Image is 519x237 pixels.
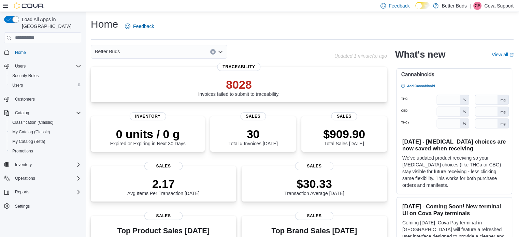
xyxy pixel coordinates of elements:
span: Inventory [15,162,32,167]
button: Operations [1,174,84,183]
div: Expired or Expiring in Next 30 Days [110,127,186,146]
span: Operations [12,174,81,182]
div: Total # Invoices [DATE] [228,127,277,146]
span: Reports [15,189,29,195]
span: Users [12,62,81,70]
a: Users [10,81,26,89]
span: Settings [12,202,81,210]
span: Load All Apps in [GEOGRAPHIC_DATA] [19,16,81,30]
p: Better Buds [442,2,467,10]
input: Dark Mode [415,2,430,9]
svg: External link [509,53,514,57]
span: Inventory [12,161,81,169]
div: Avg Items Per Transaction [DATE] [127,177,200,196]
button: My Catalog (Beta) [7,137,84,146]
p: | [470,2,471,10]
span: My Catalog (Classic) [12,129,50,135]
div: Invoices failed to submit to traceability. [198,78,280,97]
button: Settings [1,201,84,211]
button: Users [7,80,84,90]
span: Feedback [133,23,154,30]
span: Home [15,50,26,55]
span: My Catalog (Beta) [12,139,45,144]
span: Sales [295,162,333,170]
button: Open list of options [218,49,223,55]
button: Reports [1,187,84,197]
span: My Catalog (Beta) [10,137,81,146]
span: Users [12,83,23,88]
button: Customers [1,94,84,104]
span: Promotions [10,147,81,155]
span: Classification (Classic) [12,120,54,125]
span: Sales [144,212,183,220]
span: Promotions [12,148,33,154]
p: 2.17 [127,177,200,191]
span: Inventory [130,112,166,120]
p: We've updated product receiving so your [MEDICAL_DATA] choices (like THCa or CBG) stay visible fo... [402,154,506,189]
span: Feedback [389,2,409,9]
a: Customers [12,95,38,103]
button: Reports [12,188,32,196]
button: Catalog [1,108,84,118]
h1: Home [91,17,118,31]
button: Inventory [12,161,34,169]
span: Home [12,48,81,57]
a: Feedback [122,19,157,33]
h3: Top Brand Sales [DATE] [272,227,357,235]
a: Classification (Classic) [10,118,56,127]
h3: [DATE] - Coming Soon! New terminal UI on Cova Pay terminals [402,203,506,217]
a: My Catalog (Classic) [10,128,53,136]
p: Cova Support [484,2,514,10]
p: 8028 [198,78,280,91]
span: Sales [240,112,266,120]
span: Better Buds [95,47,120,56]
span: Sales [144,162,183,170]
button: Catalog [12,109,32,117]
span: Catalog [15,110,29,116]
span: Reports [12,188,81,196]
button: Security Roles [7,71,84,80]
a: Home [12,48,29,57]
p: $30.33 [284,177,344,191]
span: My Catalog (Classic) [10,128,81,136]
span: Users [15,63,26,69]
span: Security Roles [10,72,81,80]
span: Customers [12,95,81,103]
span: Operations [15,176,35,181]
span: Traceability [217,63,260,71]
a: My Catalog (Beta) [10,137,48,146]
p: Updated 1 minute(s) ago [334,53,387,59]
span: Catalog [12,109,81,117]
img: Cova [14,2,44,9]
span: Security Roles [12,73,39,78]
button: Operations [12,174,38,182]
span: Customers [15,97,35,102]
button: Clear input [210,49,216,55]
a: View allExternal link [492,52,514,57]
span: CS [475,2,480,10]
nav: Complex example [4,45,81,229]
button: Home [1,47,84,57]
span: Classification (Classic) [10,118,81,127]
button: My Catalog (Classic) [7,127,84,137]
button: Promotions [7,146,84,156]
span: Sales [331,112,357,120]
div: Transaction Average [DATE] [284,177,344,196]
span: Users [10,81,81,89]
div: Cova Support [473,2,481,10]
button: Users [1,61,84,71]
h3: [DATE] - [MEDICAL_DATA] choices are now saved when receiving [402,138,506,152]
span: Sales [295,212,333,220]
span: Settings [15,204,30,209]
p: $909.90 [323,127,365,141]
p: 30 [228,127,277,141]
h3: Top Product Sales [DATE] [107,227,219,235]
button: Inventory [1,160,84,169]
h2: What's new [395,49,445,60]
a: Settings [12,202,32,210]
button: Users [12,62,28,70]
button: Classification (Classic) [7,118,84,127]
div: Total Sales [DATE] [323,127,365,146]
a: Security Roles [10,72,41,80]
